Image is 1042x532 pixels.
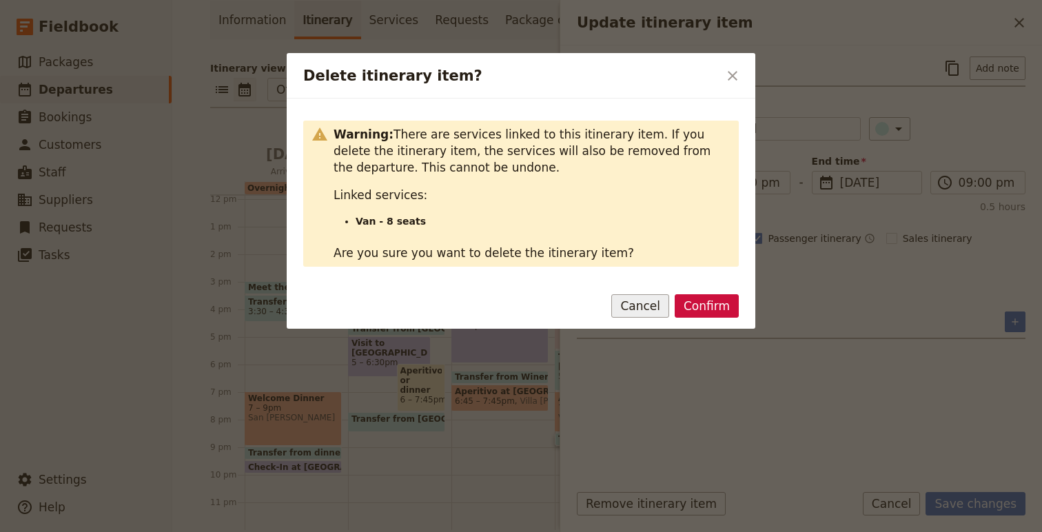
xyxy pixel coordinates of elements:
p: There are services linked to this itinerary item. If you delete the itinerary item, the services ... [334,126,731,176]
button: Close dialog [721,64,744,88]
h2: Delete itinerary item? [303,65,718,86]
strong: Van - 8 seats [356,216,426,227]
strong: Warning: [334,127,394,141]
button: Cancel [611,294,669,318]
p: Are you sure you want to delete the itinerary item? [334,245,731,261]
p: Linked services: [334,187,731,203]
button: Confirm [675,294,739,318]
